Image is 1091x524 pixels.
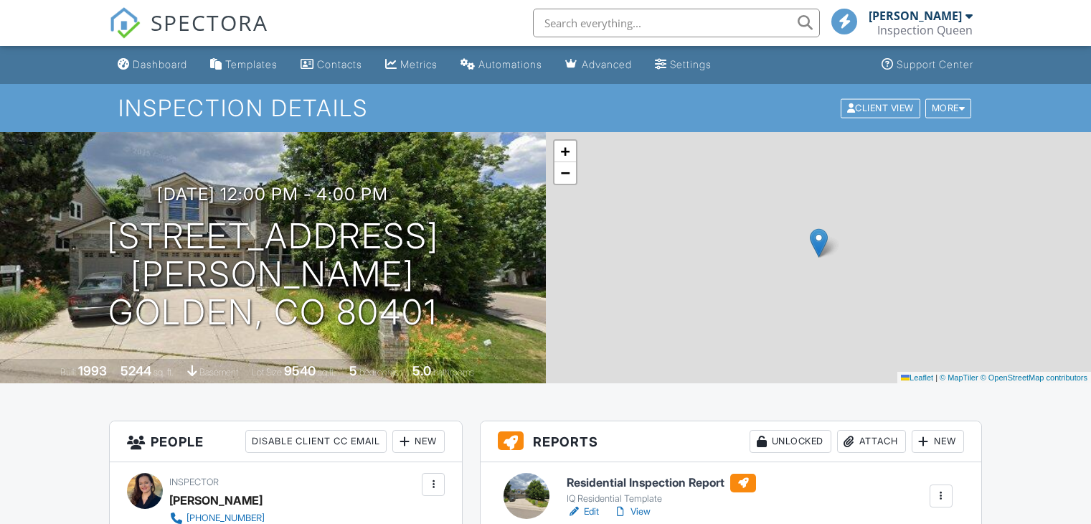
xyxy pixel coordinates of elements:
h3: Reports [481,421,981,462]
a: Zoom out [554,162,576,184]
div: IQ Residential Template [567,493,756,505]
span: bathrooms [433,367,474,378]
img: Marker [810,228,828,258]
div: Settings [670,58,712,70]
a: Zoom in [554,141,576,162]
a: © MapTiler [940,373,978,382]
div: [PERSON_NAME] [169,490,263,511]
a: Templates [204,52,283,78]
a: Metrics [379,52,443,78]
h1: [STREET_ADDRESS][PERSON_NAME] Golden, CO 80401 [23,217,523,331]
a: SPECTORA [109,19,268,50]
a: Dashboard [112,52,193,78]
div: Metrics [400,58,438,70]
div: Advanced [582,58,632,70]
a: Leaflet [901,373,933,382]
div: 1993 [78,363,107,378]
a: Advanced [559,52,638,78]
div: 9540 [284,363,316,378]
span: sq.ft. [318,367,336,378]
div: Disable Client CC Email [245,430,387,453]
a: Client View [839,102,924,113]
div: More [925,98,972,118]
span: − [560,164,570,182]
a: Contacts [295,52,368,78]
div: [PERSON_NAME] [869,9,962,23]
div: Automations [478,58,542,70]
div: [PHONE_NUMBER] [186,513,265,524]
div: Dashboard [133,58,187,70]
div: 5 [349,363,357,378]
input: Search everything... [533,9,820,37]
div: Support Center [897,58,973,70]
span: SPECTORA [151,7,268,37]
a: Settings [649,52,717,78]
span: | [935,373,937,382]
span: basement [199,367,238,378]
a: Support Center [876,52,979,78]
div: Inspection Queen [877,23,973,37]
span: Built [60,367,76,378]
div: Templates [225,58,278,70]
div: New [392,430,445,453]
span: Lot Size [252,367,282,378]
div: 5.0 [412,363,431,378]
div: Client View [841,98,920,118]
div: Attach [837,430,906,453]
span: sq. ft. [154,367,174,378]
h3: [DATE] 12:00 pm - 4:00 pm [157,184,388,204]
img: The Best Home Inspection Software - Spectora [109,7,141,39]
span: bedrooms [359,367,399,378]
div: Unlocked [750,430,831,453]
span: + [560,142,570,160]
h3: People [110,421,462,462]
a: Automations (Basic) [455,52,548,78]
div: Contacts [317,58,362,70]
div: 5244 [121,363,151,378]
h1: Inspection Details [118,95,973,121]
a: View [613,505,651,519]
a: Edit [567,505,599,519]
h6: Residential Inspection Report [567,474,756,492]
div: New [912,430,964,453]
a: © OpenStreetMap contributors [981,373,1087,382]
a: Residential Inspection Report IQ Residential Template [567,474,756,505]
span: Inspector [169,477,219,487]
